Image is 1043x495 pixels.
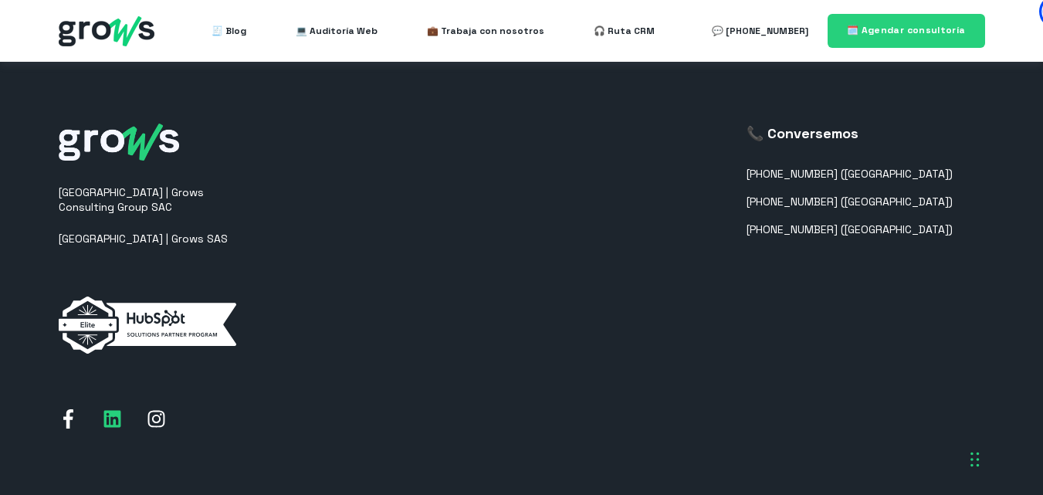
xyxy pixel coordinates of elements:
a: 🗓️ Agendar consultoría [828,14,985,47]
a: 💬 [PHONE_NUMBER] [712,15,808,46]
a: [PHONE_NUMBER] ([GEOGRAPHIC_DATA]) [747,168,953,181]
div: Arrastrar [970,436,980,483]
iframe: Chat Widget [765,297,1043,495]
p: [GEOGRAPHIC_DATA] | Grows Consulting Group SAC [59,185,252,215]
span: 🗓️ Agendar consultoría [847,24,966,36]
a: 💼 Trabaja con nosotros [427,15,544,46]
p: [GEOGRAPHIC_DATA] | Grows SAS [59,232,252,246]
a: 🧾 Blog [212,15,246,46]
img: grows-white_1 [59,124,179,161]
a: [PHONE_NUMBER] ([GEOGRAPHIC_DATA]) [747,223,953,236]
img: elite-horizontal-white [59,297,236,354]
img: grows - hubspot [59,16,154,46]
a: 💻 Auditoría Web [296,15,378,46]
h3: 📞 Conversemos [747,124,953,143]
a: [PHONE_NUMBER] ([GEOGRAPHIC_DATA]) [747,195,953,209]
div: Widget de chat [765,297,1043,495]
a: 🎧 Ruta CRM [594,15,655,46]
